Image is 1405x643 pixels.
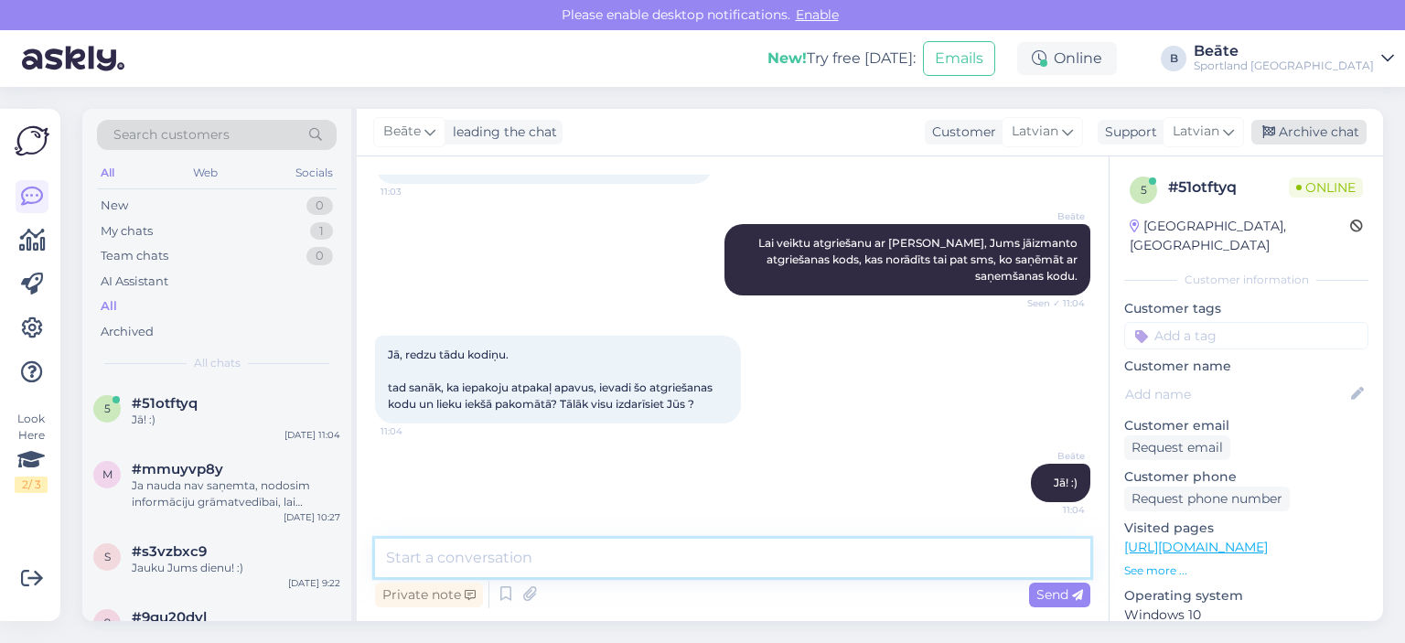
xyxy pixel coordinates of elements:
[1251,120,1367,145] div: Archive chat
[1141,183,1147,197] span: 5
[132,461,223,477] span: #mmuyvp8y
[1161,46,1186,71] div: B
[1124,322,1368,349] input: Add a tag
[101,297,117,316] div: All
[1124,519,1368,538] p: Visited pages
[381,185,449,198] span: 11:03
[1124,299,1368,318] p: Customer tags
[1124,416,1368,435] p: Customer email
[1016,449,1085,463] span: Beāte
[1017,42,1117,75] div: Online
[97,161,118,185] div: All
[375,583,483,607] div: Private note
[292,161,337,185] div: Socials
[284,428,340,442] div: [DATE] 11:04
[102,467,113,481] span: m
[758,236,1080,283] span: Lai veiktu atgriešanu ar [PERSON_NAME], Jums jāizmanto atgriešanas kods, kas norādīts tai pat sms...
[101,247,168,265] div: Team chats
[101,273,168,291] div: AI Assistant
[1016,503,1085,517] span: 11:04
[1124,539,1268,555] a: [URL][DOMAIN_NAME]
[113,125,230,145] span: Search customers
[1194,44,1394,73] a: BeāteSportland [GEOGRAPHIC_DATA]
[194,355,241,371] span: All chats
[104,402,111,415] span: 5
[132,609,207,626] span: #9gu20dvl
[1130,217,1350,255] div: [GEOGRAPHIC_DATA], [GEOGRAPHIC_DATA]
[767,49,807,67] b: New!
[1173,122,1219,142] span: Latvian
[1098,123,1157,142] div: Support
[1168,177,1289,198] div: # 51otftyq
[1194,44,1374,59] div: Beāte
[1124,435,1230,460] div: Request email
[104,550,111,563] span: s
[767,48,916,70] div: Try free [DATE]:
[1124,357,1368,376] p: Customer name
[1036,586,1083,603] span: Send
[132,477,340,510] div: Ja nauda nav saņemta, nodosim informāciju grāmatvedībai, lai noskaidro, kāds varētu būt iemesls.
[306,197,333,215] div: 0
[1194,59,1374,73] div: Sportland [GEOGRAPHIC_DATA]
[101,222,153,241] div: My chats
[388,348,715,411] span: Jā, redzu tādu kodiņu. tad sanāk, ka iepakoju atpakaļ apavus, ievadi šo atgriešanas kodu un lieku...
[15,123,49,158] img: Askly Logo
[15,411,48,493] div: Look Here
[104,616,111,629] span: 9
[790,6,844,23] span: Enable
[15,477,48,493] div: 2 / 3
[1124,487,1290,511] div: Request phone number
[1124,563,1368,579] p: See more ...
[445,123,557,142] div: leading the chat
[132,395,198,412] span: #51otftyq
[925,123,996,142] div: Customer
[132,560,340,576] div: Jauku Jums dienu! :)
[1012,122,1058,142] span: Latvian
[101,323,154,341] div: Archived
[381,424,449,438] span: 11:04
[1016,209,1085,223] span: Beāte
[1054,476,1078,489] span: Jā! :)
[1124,586,1368,605] p: Operating system
[1016,296,1085,310] span: Seen ✓ 11:04
[1124,605,1368,625] p: Windows 10
[1289,177,1363,198] span: Online
[132,543,207,560] span: #s3vzbxc9
[310,222,333,241] div: 1
[132,412,340,428] div: Jā! :)
[189,161,221,185] div: Web
[284,510,340,524] div: [DATE] 10:27
[288,576,340,590] div: [DATE] 9:22
[923,41,995,76] button: Emails
[306,247,333,265] div: 0
[383,122,421,142] span: Beāte
[1124,272,1368,288] div: Customer information
[101,197,128,215] div: New
[1124,467,1368,487] p: Customer phone
[1125,384,1347,404] input: Add name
